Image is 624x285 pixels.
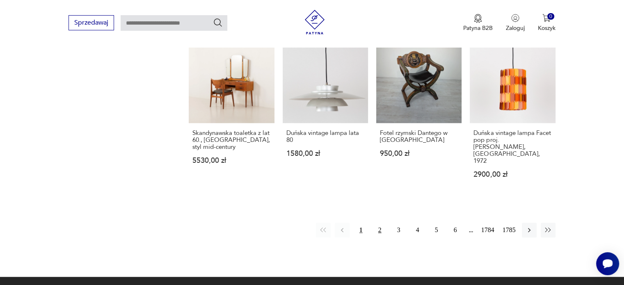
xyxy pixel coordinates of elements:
button: 1785 [501,223,518,237]
a: Fotel rzymski Dantego w mahoniuFotel rzymski Dantego w [GEOGRAPHIC_DATA]950,00 zł [376,38,462,194]
button: 6 [448,223,463,237]
button: Patyna B2B [463,14,493,32]
iframe: Smartsupp widget button [596,252,619,275]
a: Duńska vintage lampa lata 80Duńska vintage lampa lata 801580,00 zł [283,38,368,194]
img: Ikona koszyka [542,14,551,22]
h3: Fotel rzymski Dantego w [GEOGRAPHIC_DATA] [380,130,458,144]
a: Duńska vintage lampa Facet pop proj. Louis Weisdorf, Lufa, 1972Duńska vintage lampa Facet pop pro... [470,38,555,194]
p: Zaloguj [506,24,525,32]
button: Szukaj [213,18,223,27]
div: 0 [547,13,554,20]
img: Ikonka użytkownika [511,14,519,22]
a: Skandynawska toaletka z lat 60., Norwegia, styl mid-centurySkandynawska toaletka z lat 60., [GEOG... [189,38,274,194]
button: 1784 [479,223,496,237]
button: Sprzedawaj [69,15,114,30]
button: 1 [354,223,368,237]
p: Koszyk [538,24,555,32]
button: 4 [410,223,425,237]
p: Patyna B2B [463,24,493,32]
button: 2 [373,223,387,237]
img: Patyna - sklep z meblami i dekoracjami vintage [302,10,327,34]
p: 950,00 zł [380,150,458,157]
p: 5530,00 zł [192,157,270,164]
h3: Skandynawska toaletka z lat 60., [GEOGRAPHIC_DATA], styl mid-century [192,130,270,150]
button: Zaloguj [506,14,525,32]
p: 1580,00 zł [286,150,364,157]
a: Ikona medaluPatyna B2B [463,14,493,32]
button: 0Koszyk [538,14,555,32]
h3: Duńska vintage lampa lata 80 [286,130,364,144]
button: 3 [391,223,406,237]
img: Ikona medalu [474,14,482,23]
button: 5 [429,223,444,237]
h3: Duńska vintage lampa Facet pop proj. [PERSON_NAME], [GEOGRAPHIC_DATA], 1972 [473,130,551,164]
p: 2900,00 zł [473,171,551,178]
a: Sprzedawaj [69,21,114,26]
